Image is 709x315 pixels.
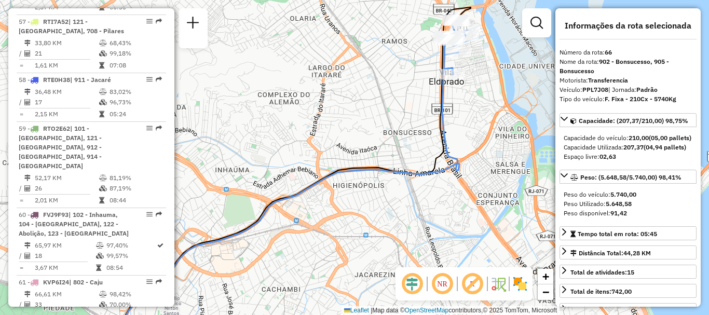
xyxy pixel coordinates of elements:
[109,195,161,206] td: 08:44
[605,95,676,103] strong: F. Fixa - 210Cx - 5740Kg
[19,76,111,84] span: 58 -
[106,251,156,261] td: 99,57%
[371,307,372,314] span: |
[19,18,124,35] span: | 121 - [GEOGRAPHIC_DATA], 708 - Pilares
[43,76,70,84] span: RTE0H38
[579,117,688,125] span: Capacidade: (207,37/210,00) 98,75%
[109,173,161,183] td: 81,19%
[19,97,24,107] td: /
[96,253,104,259] i: % de utilização da cubagem
[344,307,369,314] a: Leaflet
[24,40,31,46] i: Distância Total
[605,48,612,56] strong: 66
[99,197,104,203] i: Tempo total em rota
[342,306,560,315] div: Map data © contributors,© 2025 TomTom, Microsoft
[560,265,697,279] a: Total de atividades:15
[24,50,31,57] i: Total de Atividades
[405,307,449,314] a: OpenStreetMap
[24,89,31,95] i: Distância Total
[560,85,697,94] div: Veículo:
[109,97,161,107] td: 96,73%
[99,111,104,117] i: Tempo total em rota
[34,240,96,251] td: 65,97 KM
[34,263,96,273] td: 3,67 KM
[34,38,99,48] td: 33,80 KM
[34,289,99,299] td: 66,61 KM
[109,48,161,59] td: 99,18%
[146,76,153,83] em: Opções
[570,249,651,258] div: Distância Total:
[69,278,103,286] span: | 802 - Caju
[156,76,162,83] em: Rota exportada
[156,125,162,131] em: Rota exportada
[99,99,107,105] i: % de utilização da cubagem
[560,94,697,104] div: Tipo do veículo:
[146,125,153,131] em: Opções
[636,86,658,93] strong: Padrão
[19,211,129,237] span: | 102 - Inhauma, 104 - [GEOGRAPHIC_DATA], 122 - Abolição, 123 - [GEOGRAPHIC_DATA]
[146,279,153,285] em: Opções
[599,153,616,160] strong: 02,63
[146,18,153,24] em: Opções
[560,76,697,85] div: Motorista:
[34,251,96,261] td: 18
[43,278,69,286] span: KVP6I24
[43,125,70,132] span: RTO2E62
[24,242,31,249] i: Distância Total
[623,143,644,151] strong: 207,37
[560,245,697,259] a: Distância Total:44,28 KM
[99,40,107,46] i: % de utilização do peso
[564,190,636,198] span: Peso do veículo:
[24,253,31,259] i: Total de Atividades
[109,60,161,71] td: 07:08
[96,265,101,271] i: Tempo total em rota
[34,183,99,194] td: 26
[610,190,636,198] strong: 5.740,00
[34,97,99,107] td: 17
[19,125,102,170] span: 59 -
[538,284,553,300] a: Zoom out
[526,12,547,33] a: Exibir filtros
[156,18,162,24] em: Rota exportada
[564,199,692,209] div: Peso Utilizado:
[560,186,697,222] div: Peso: (5.648,58/5.740,00) 98,41%
[542,285,549,298] span: −
[99,62,104,69] i: Tempo total em rota
[560,58,669,75] strong: 902 - Bonsucesso, 905 - Bonsucesso
[560,129,697,166] div: Capacidade: (207,37/210,00) 98,75%
[34,195,99,206] td: 2,01 KM
[19,125,102,170] span: | 101 - [GEOGRAPHIC_DATA], 121 - [GEOGRAPHIC_DATA], 912 - [GEOGRAPHIC_DATA], 914 - [GEOGRAPHIC_DATA]
[19,211,129,237] span: 60 -
[610,209,627,217] strong: 91,42
[644,143,686,151] strong: (04,94 pallets)
[430,271,455,296] span: Ocultar NR
[43,18,69,25] span: RTI7A52
[512,276,528,292] img: Exibir/Ocultar setores
[570,268,634,276] span: Total de atividades:
[109,87,161,97] td: 83,02%
[560,21,697,31] h4: Informações da rota selecionada
[564,143,692,152] div: Capacidade Utilizada:
[564,152,692,161] div: Espaço livre:
[99,50,107,57] i: % de utilização da cubagem
[19,278,103,286] span: 61 -
[99,302,107,308] i: % de utilização da cubagem
[96,242,104,249] i: % de utilização do peso
[580,173,681,181] span: Peso: (5.648,58/5.740,00) 98,41%
[24,302,31,308] i: Total de Atividades
[34,109,99,119] td: 2,15 KM
[400,271,425,296] span: Ocultar deslocamento
[109,299,161,310] td: 70,00%
[34,299,99,310] td: 33
[19,299,24,310] td: /
[34,87,99,97] td: 36,48 KM
[146,211,153,217] em: Opções
[99,175,107,181] i: % de utilização do peso
[99,185,107,191] i: % de utilização da cubagem
[490,276,507,292] img: Fluxo de ruas
[627,268,634,276] strong: 15
[34,60,99,71] td: 1,61 KM
[560,48,697,57] div: Número da rota:
[19,18,124,35] span: 57 -
[570,287,632,296] div: Total de itens:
